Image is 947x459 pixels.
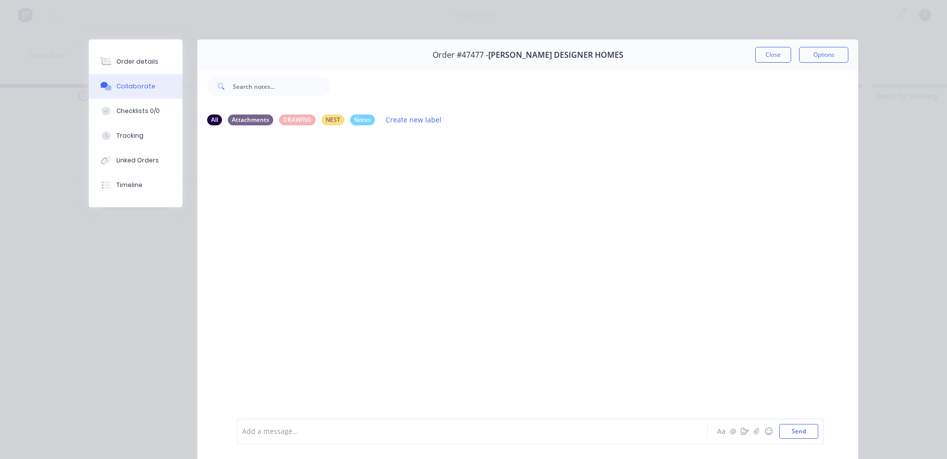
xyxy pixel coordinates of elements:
button: Timeline [89,173,182,197]
button: Send [779,424,818,439]
div: Notes [350,115,375,125]
button: Checklists 0/0 [89,99,182,123]
div: Order details [116,57,158,66]
div: All [207,115,222,125]
span: [PERSON_NAME] DESIGNER HOMES [488,50,623,60]
button: @ [727,425,739,437]
button: Linked Orders [89,148,182,173]
button: Close [755,47,791,63]
button: Aa [715,425,727,437]
button: Create new label [381,113,447,126]
div: Linked Orders [116,156,159,165]
div: Timeline [116,181,143,190]
div: NEST [322,115,344,125]
button: ☺ [763,425,774,437]
span: Order #47477 - [433,50,488,60]
div: Checklists 0/0 [116,107,160,115]
div: Tracking [116,131,144,140]
button: Options [799,47,848,63]
button: Tracking [89,123,182,148]
input: Search notes... [233,76,330,96]
div: DRAWING [279,115,316,125]
div: Attachments [228,115,273,125]
div: Collaborate [116,82,155,91]
button: Order details [89,49,182,74]
button: Collaborate [89,74,182,99]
